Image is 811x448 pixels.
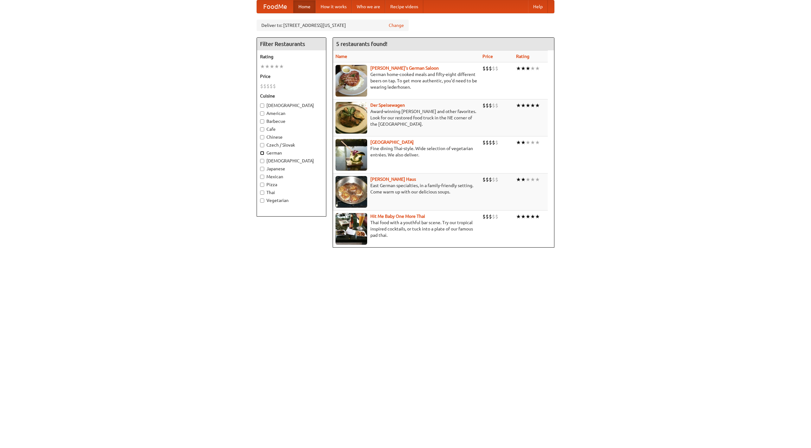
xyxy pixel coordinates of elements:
li: ★ [530,213,535,220]
input: Japanese [260,167,264,171]
a: FoodMe [257,0,293,13]
li: ★ [535,102,540,109]
label: [DEMOGRAPHIC_DATA] [260,158,323,164]
li: $ [495,65,498,72]
input: Mexican [260,175,264,179]
li: $ [495,139,498,146]
li: ★ [521,139,526,146]
input: Pizza [260,183,264,187]
p: Thai food with a youthful bar scene. Try our tropical inspired cocktails, or tuck into a plate of... [335,219,477,238]
li: ★ [516,65,521,72]
b: [PERSON_NAME]'s German Saloon [370,66,439,71]
li: $ [263,83,266,90]
a: Name [335,54,347,59]
li: $ [486,139,489,146]
li: $ [486,176,489,183]
li: ★ [521,176,526,183]
a: Recipe videos [385,0,423,13]
li: $ [495,102,498,109]
li: ★ [521,65,526,72]
li: ★ [526,65,530,72]
li: ★ [516,139,521,146]
li: $ [486,65,489,72]
label: German [260,150,323,156]
label: Mexican [260,174,323,180]
li: ★ [526,102,530,109]
li: $ [489,139,492,146]
li: $ [489,65,492,72]
a: Price [482,54,493,59]
input: Thai [260,191,264,195]
p: German home-cooked meals and fifty-eight different beers on tap. To get more authentic, you'd nee... [335,71,477,90]
img: speisewagen.jpg [335,102,367,134]
li: $ [482,176,486,183]
li: $ [482,213,486,220]
label: Chinese [260,134,323,140]
div: Deliver to: [STREET_ADDRESS][US_STATE] [257,20,409,31]
li: $ [495,176,498,183]
li: ★ [516,213,521,220]
li: $ [492,176,495,183]
li: $ [495,213,498,220]
p: Fine dining Thai-style. Wide selection of vegetarian entrées. We also deliver. [335,145,477,158]
input: German [260,151,264,155]
li: $ [482,65,486,72]
input: [DEMOGRAPHIC_DATA] [260,159,264,163]
li: ★ [279,63,284,70]
img: esthers.jpg [335,65,367,97]
h5: Price [260,73,323,79]
p: Award-winning [PERSON_NAME] and other favorites. Look for our restored food truck in the NE corne... [335,108,477,127]
a: Rating [516,54,529,59]
li: $ [492,139,495,146]
li: $ [489,102,492,109]
li: $ [482,102,486,109]
label: Japanese [260,166,323,172]
img: kohlhaus.jpg [335,176,367,208]
li: ★ [530,65,535,72]
input: Vegetarian [260,199,264,203]
li: $ [260,83,263,90]
a: Change [389,22,404,28]
b: Hit Me Baby One More Thai [370,214,425,219]
li: $ [482,139,486,146]
li: $ [492,65,495,72]
li: $ [492,102,495,109]
h5: Rating [260,54,323,60]
li: $ [486,102,489,109]
li: ★ [521,213,526,220]
label: Barbecue [260,118,323,124]
li: ★ [535,213,540,220]
li: $ [486,213,489,220]
a: [GEOGRAPHIC_DATA] [370,140,414,145]
li: ★ [535,139,540,146]
img: satay.jpg [335,139,367,171]
label: Pizza [260,181,323,188]
img: babythai.jpg [335,213,367,245]
li: ★ [265,63,270,70]
input: Barbecue [260,119,264,123]
li: ★ [530,139,535,146]
input: [DEMOGRAPHIC_DATA] [260,104,264,108]
li: ★ [274,63,279,70]
li: ★ [526,213,530,220]
li: ★ [526,139,530,146]
input: Chinese [260,135,264,139]
li: $ [266,83,270,90]
li: ★ [526,176,530,183]
li: ★ [270,63,274,70]
a: [PERSON_NAME] Haus [370,177,416,182]
a: How it works [316,0,352,13]
label: Czech / Slovak [260,142,323,148]
li: $ [273,83,276,90]
a: Home [293,0,316,13]
li: $ [270,83,273,90]
li: ★ [530,102,535,109]
label: [DEMOGRAPHIC_DATA] [260,102,323,109]
p: East German specialties, in a family-friendly setting. Come warm up with our delicious soups. [335,182,477,195]
li: $ [489,213,492,220]
li: ★ [516,176,521,183]
a: Der Speisewagen [370,103,405,108]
